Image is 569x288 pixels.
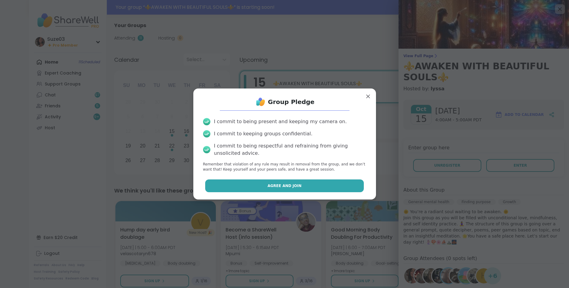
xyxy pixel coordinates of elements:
[205,179,364,192] button: Agree and Join
[255,96,267,108] img: ShareWell Logo
[214,142,366,157] div: I commit to being respectful and refraining from giving unsolicited advice.
[214,118,347,125] div: I commit to being present and keeping my camera on.
[214,130,313,137] div: I commit to keeping groups confidential.
[268,98,314,106] h1: Group Pledge
[203,162,366,172] p: Remember that violation of any rule may result in removal from the group, and we don’t want that!...
[268,183,302,189] span: Agree and Join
